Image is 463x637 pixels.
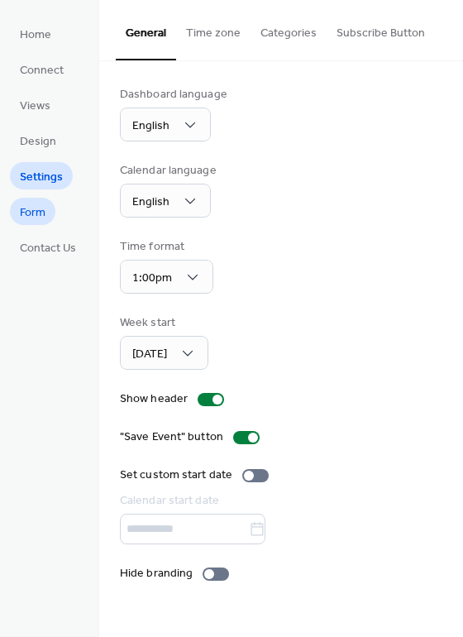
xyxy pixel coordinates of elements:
[132,115,169,137] span: English
[10,20,61,47] a: Home
[120,390,188,408] div: Show header
[132,191,169,213] span: English
[20,204,45,222] span: Form
[120,492,439,510] div: Calendar start date
[20,133,56,151] span: Design
[10,55,74,83] a: Connect
[120,429,223,446] div: "Save Event" button
[120,314,205,332] div: Week start
[20,98,50,115] span: Views
[120,238,210,256] div: Time format
[10,91,60,118] a: Views
[20,62,64,79] span: Connect
[120,86,227,103] div: Dashboard language
[10,127,66,154] a: Design
[120,467,232,484] div: Set custom start date
[10,233,86,261] a: Contact Us
[120,565,193,582] div: Hide branding
[120,162,217,180] div: Calendar language
[10,162,73,189] a: Settings
[20,169,63,186] span: Settings
[132,343,167,366] span: [DATE]
[20,26,51,44] span: Home
[10,198,55,225] a: Form
[20,240,76,257] span: Contact Us
[132,267,172,290] span: 1:00pm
